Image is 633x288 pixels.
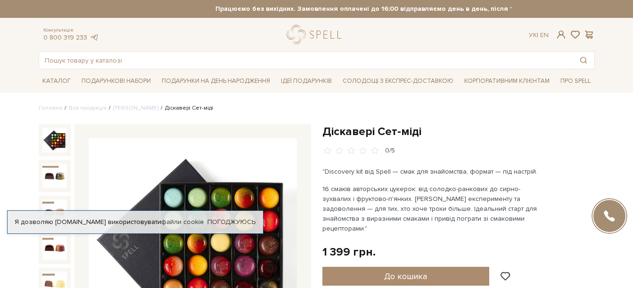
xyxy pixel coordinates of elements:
li: Діскавері Сет-міді [158,104,213,112]
div: 1 399 грн. [322,245,376,259]
a: файли cookie [161,218,204,226]
a: Погоджуюсь [207,218,255,226]
span: Подарункові набори [78,74,155,88]
span: Про Spell [557,74,594,88]
span: Ідеї подарунків [277,74,336,88]
div: Ук [529,31,549,40]
a: 0 800 319 233 [43,33,87,41]
img: Діскавері Сет-міді [42,236,67,260]
img: Діскавері Сет-міді [42,128,67,152]
a: Вся продукція [69,104,107,112]
a: Корпоративним клієнтам [460,73,553,89]
span: До кошика [384,271,427,281]
h1: Діскавері Сет-міді [322,124,595,139]
span: Консультація: [43,27,99,33]
input: Пошук товару у каталозі [39,52,573,69]
a: Головна [39,104,62,112]
button: Пошук товару у каталозі [573,52,594,69]
img: Діскавері Сет-міді [42,164,67,188]
a: Солодощі з експрес-доставкою [339,73,457,89]
a: telegram [90,33,99,41]
img: Діскавері Сет-міді [42,200,67,224]
p: "Discovery kit від Spell — смак для знайомства, формат — під настрій. [322,167,543,176]
p: 16 смаків авторських цукерок: від солодко-ранкових до сирно-зухвалих і фруктово-п'янких. [PERSON_... [322,184,543,233]
div: 0/5 [385,146,395,155]
a: logo [287,25,345,44]
span: | [537,31,538,39]
span: Подарунки на День народження [158,74,274,88]
a: En [540,31,549,39]
button: До кошика [322,267,490,286]
span: Каталог [39,74,74,88]
div: Я дозволяю [DOMAIN_NAME] використовувати [8,218,263,226]
a: [PERSON_NAME] [113,104,158,112]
